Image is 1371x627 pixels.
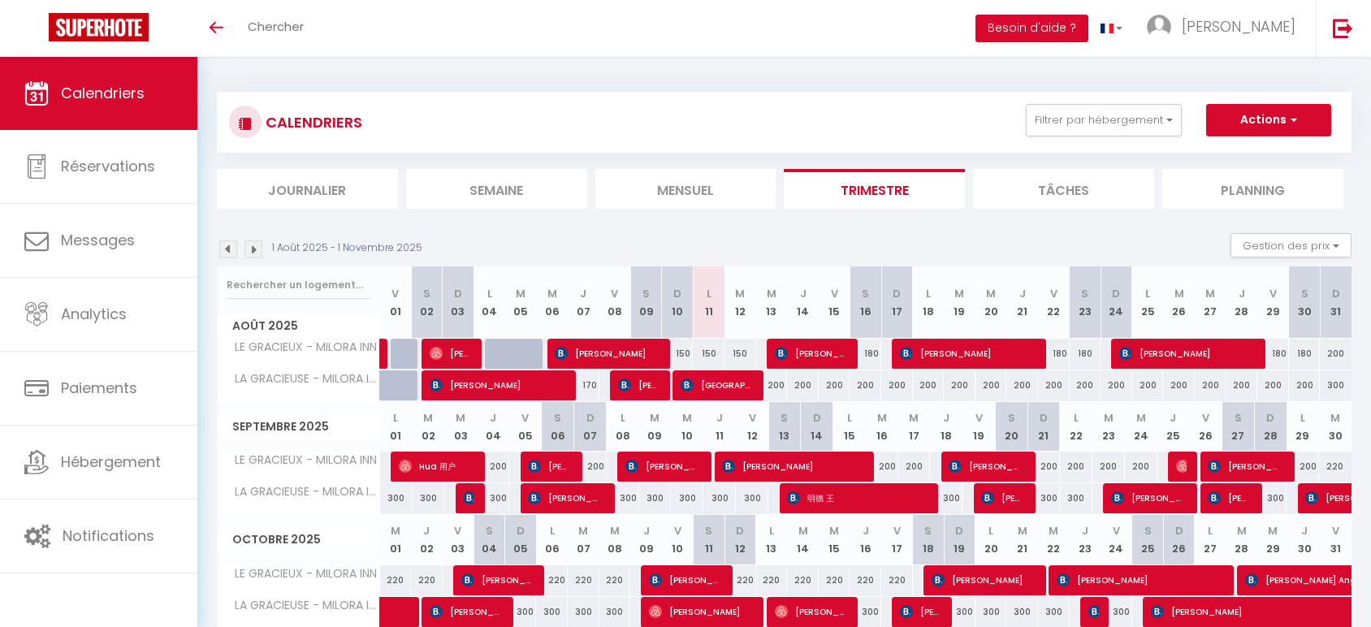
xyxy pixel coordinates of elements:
abbr: L [1074,410,1079,426]
li: Mensuel [595,169,776,209]
span: Chercher [248,18,304,35]
abbr: V [1113,523,1120,538]
th: 19 [944,266,975,339]
div: 200 [1289,370,1321,400]
li: Journalier [217,169,398,209]
abbr: M [1330,410,1340,426]
span: [PERSON_NAME] [932,564,1037,595]
th: 11 [693,266,724,339]
th: 07 [568,266,599,339]
th: 04 [474,266,505,339]
abbr: D [586,410,595,426]
span: Yevheniia Ruda [1088,596,1099,627]
th: 20 [975,515,1007,564]
th: 28 [1226,266,1258,339]
abbr: J [643,523,650,538]
span: [PERSON_NAME] [900,338,1037,369]
th: 02 [412,402,444,452]
th: 18 [930,402,962,452]
abbr: D [813,410,821,426]
th: 09 [639,402,672,452]
abbr: M [391,523,400,538]
abbr: J [1301,523,1308,538]
abbr: M [610,523,620,538]
div: 300 [1320,370,1352,400]
div: 200 [1101,370,1132,400]
span: [PERSON_NAME] [430,596,504,627]
abbr: M [1049,523,1058,538]
abbr: S [642,286,650,301]
p: 1 Août 2025 - 1 Novembre 2025 [272,240,422,256]
div: 300 [1254,483,1287,513]
th: 28 [1226,515,1258,564]
abbr: D [736,523,744,538]
span: Calendriers [61,83,145,103]
span: [PERSON_NAME] [1208,451,1282,482]
div: 200 [1070,370,1101,400]
abbr: D [1266,410,1274,426]
span: [GEOGRAPHIC_DATA] [681,370,755,400]
abbr: M [767,286,776,301]
abbr: S [705,523,712,538]
span: [PERSON_NAME] [1119,338,1256,369]
div: 220 [1319,452,1352,482]
abbr: V [1269,286,1277,301]
span: [PERSON_NAME] [430,370,567,400]
th: 06 [536,515,568,564]
th: 29 [1287,402,1319,452]
div: 150 [693,339,724,369]
div: 300 [639,483,672,513]
th: 21 [1006,515,1038,564]
th: 20 [975,266,1007,339]
abbr: S [423,286,430,301]
abbr: D [1040,410,1048,426]
div: 200 [477,452,509,482]
th: 15 [819,515,850,564]
abbr: S [486,523,493,538]
th: 13 [768,402,801,452]
span: [PERSON_NAME] [PERSON_NAME] [618,370,660,400]
abbr: M [456,410,465,426]
div: 300 [703,483,736,513]
button: Filtrer par hébergement [1026,104,1182,136]
th: 02 [411,515,443,564]
input: Rechercher un logement... [227,270,370,300]
span: [PERSON_NAME] [1057,564,1226,595]
div: 200 [1125,452,1157,482]
div: 200 [1027,452,1060,482]
div: 180 [1257,339,1289,369]
span: [PERSON_NAME] [461,564,535,595]
th: 27 [1195,266,1226,339]
abbr: M [516,286,525,301]
span: [PERSON_NAME] [1182,16,1295,37]
abbr: D [673,286,681,301]
th: 26 [1163,515,1195,564]
div: 200 [1163,370,1195,400]
span: [PERSON_NAME] [1208,482,1250,513]
abbr: S [1081,286,1088,301]
abbr: L [487,286,492,301]
abbr: V [975,410,983,426]
div: 300 [930,483,962,513]
th: 28 [1254,402,1287,452]
th: 26 [1189,402,1222,452]
div: 200 [1257,370,1289,400]
abbr: M [682,410,692,426]
abbr: M [954,286,964,301]
abbr: S [1008,410,1015,426]
th: 06 [542,402,574,452]
div: 180 [1070,339,1101,369]
th: 04 [474,515,505,564]
div: 200 [1287,452,1319,482]
div: 200 [756,370,788,400]
abbr: M [578,523,588,538]
abbr: M [650,410,660,426]
abbr: J [1170,410,1176,426]
span: [PERSON_NAME] [649,564,723,595]
abbr: M [547,286,557,301]
th: 13 [756,266,788,339]
span: [PERSON_NAME] [528,451,570,482]
th: 26 [1163,266,1195,339]
span: Messages [61,230,135,250]
th: 18 [913,515,945,564]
